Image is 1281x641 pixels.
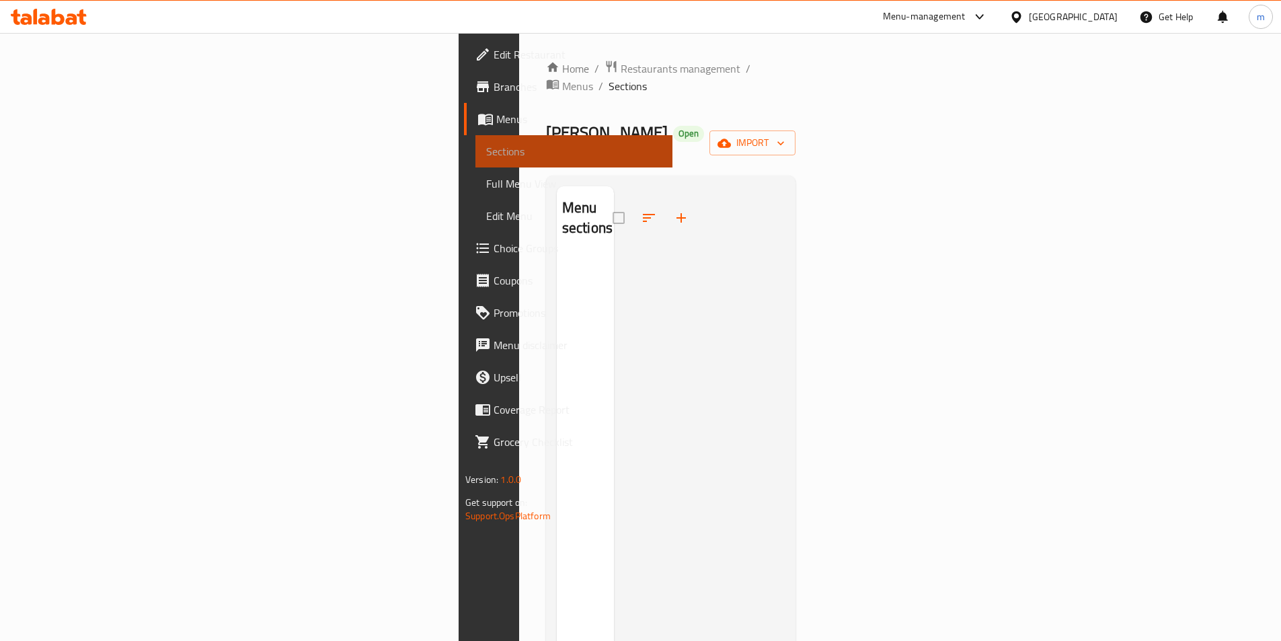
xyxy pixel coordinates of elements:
span: Restaurants management [621,61,740,77]
span: Grocery Checklist [494,434,662,450]
div: [GEOGRAPHIC_DATA] [1029,9,1118,24]
li: / [746,61,750,77]
span: Edit Restaurant [494,46,662,63]
a: Full Menu View [475,167,672,200]
div: Open [673,126,704,142]
span: Branches [494,79,662,95]
span: 1.0.0 [500,471,521,488]
a: Support.OpsPlatform [465,507,551,525]
span: Open [673,128,704,139]
a: Sections [475,135,672,167]
span: Version: [465,471,498,488]
span: Coverage Report [494,402,662,418]
span: Full Menu View [486,176,662,192]
a: Upsell [464,361,672,393]
a: Coupons [464,264,672,297]
a: Coverage Report [464,393,672,426]
nav: Menu sections [557,250,614,261]
span: import [720,135,785,151]
span: Edit Menu [486,208,662,224]
span: Menus [496,111,662,127]
span: Coupons [494,272,662,289]
a: Choice Groups [464,232,672,264]
span: Choice Groups [494,240,662,256]
a: Menus [464,103,672,135]
span: m [1257,9,1265,24]
span: Menu disclaimer [494,337,662,353]
div: Menu-management [883,9,966,25]
a: Edit Restaurant [464,38,672,71]
span: Upsell [494,369,662,385]
a: Branches [464,71,672,103]
button: import [709,130,795,155]
span: Sections [486,143,662,159]
a: Edit Menu [475,200,672,232]
a: Grocery Checklist [464,426,672,458]
a: Menu disclaimer [464,329,672,361]
a: Restaurants management [605,60,740,77]
span: Get support on: [465,494,527,511]
span: Promotions [494,305,662,321]
a: Promotions [464,297,672,329]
